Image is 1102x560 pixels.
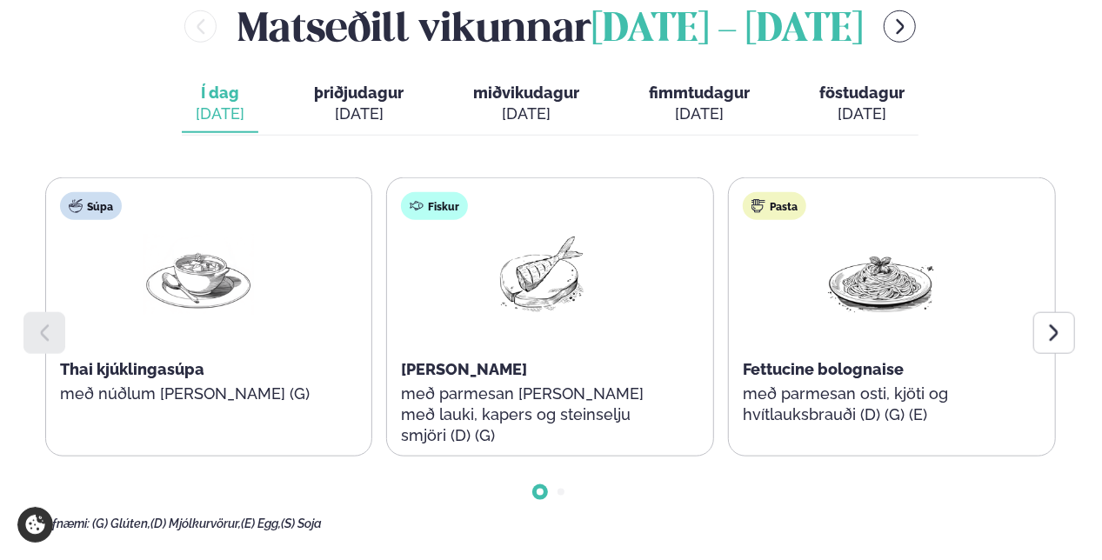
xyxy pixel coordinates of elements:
span: Ofnæmi: [43,517,90,530]
button: þriðjudagur [DATE] [300,76,417,133]
p: með núðlum [PERSON_NAME] (G) [60,383,337,404]
span: þriðjudagur [314,83,404,102]
div: [DATE] [314,103,404,124]
span: Fettucine bolognaise [743,360,904,378]
span: Í dag [196,83,244,103]
button: miðvikudagur [DATE] [459,76,593,133]
img: Soup.png [143,234,254,315]
img: pasta.svg [751,199,765,213]
img: Fish.png [484,234,595,315]
img: Spagetti.png [825,234,937,315]
div: [DATE] [473,103,579,124]
span: (S) Soja [281,517,322,530]
span: föstudagur [819,83,905,102]
p: með parmesan osti, kjöti og hvítlauksbrauði (D) (G) (E) [743,383,1019,425]
div: [DATE] [196,103,244,124]
span: miðvikudagur [473,83,579,102]
button: menu-btn-left [184,10,217,43]
div: Pasta [743,192,806,220]
button: föstudagur [DATE] [805,76,918,133]
span: Go to slide 2 [558,489,564,496]
img: soup.svg [69,199,83,213]
span: (E) Egg, [241,517,281,530]
span: (D) Mjólkurvörur, [150,517,241,530]
img: fish.svg [410,199,424,213]
button: Í dag [DATE] [182,76,258,133]
a: Cookie settings [17,507,53,543]
span: fimmtudagur [649,83,750,102]
span: (G) Glúten, [92,517,150,530]
span: [PERSON_NAME] [401,360,527,378]
span: [DATE] - [DATE] [591,11,863,50]
div: Fiskur [401,192,468,220]
span: Thai kjúklingasúpa [60,360,204,378]
div: [DATE] [819,103,905,124]
p: með parmesan [PERSON_NAME] með lauki, kapers og steinselju smjöri (D) (G) [401,383,678,446]
div: Súpa [60,192,122,220]
div: [DATE] [649,103,750,124]
span: Go to slide 1 [537,489,544,496]
button: menu-btn-right [884,10,916,43]
button: fimmtudagur [DATE] [635,76,764,133]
